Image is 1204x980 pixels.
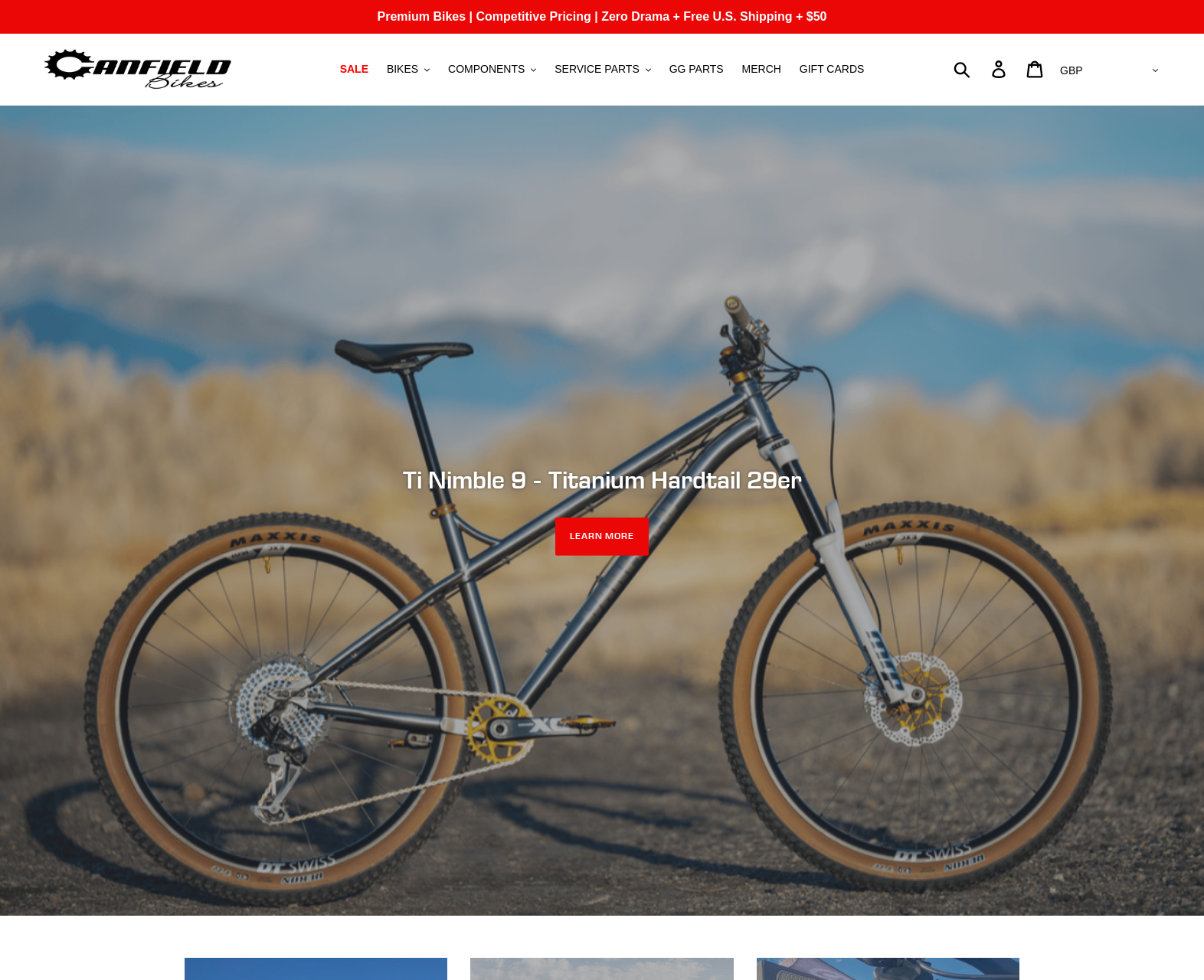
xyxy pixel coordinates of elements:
[555,63,639,76] span: SERVICE PARTS
[669,63,724,76] span: GG PARTS
[662,59,731,80] a: GG PARTS
[742,63,781,76] span: MERCH
[547,59,658,80] button: SERVICE PARTS
[379,59,437,80] button: BIKES
[387,63,418,76] span: BIKES
[448,63,525,76] span: COMPONENTS
[332,59,376,80] a: SALE
[555,518,649,556] a: LEARN MORE
[185,465,1019,495] h2: Ti Nimble 9 - Titanium Hardtail 29er
[735,59,789,80] a: MERCH
[792,59,872,80] a: GIFT CARDS
[42,45,234,93] img: Canfield Bikes
[962,52,1001,86] input: Search
[800,63,865,76] span: GIFT CARDS
[440,59,544,80] button: COMPONENTS
[340,63,368,76] span: SALE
